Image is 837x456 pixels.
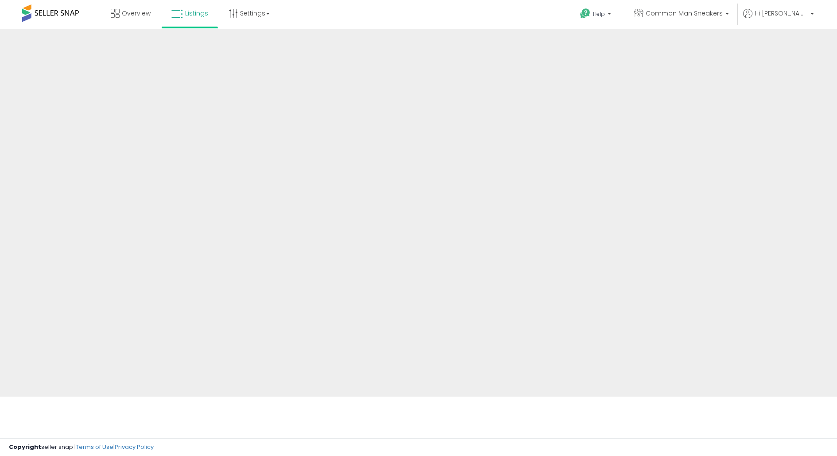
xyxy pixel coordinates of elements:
[185,9,208,18] span: Listings
[593,10,605,18] span: Help
[573,1,620,29] a: Help
[122,9,151,18] span: Overview
[646,9,723,18] span: Common Man Sneakers
[743,9,814,29] a: Hi [PERSON_NAME]
[755,9,808,18] span: Hi [PERSON_NAME]
[580,8,591,19] i: Get Help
